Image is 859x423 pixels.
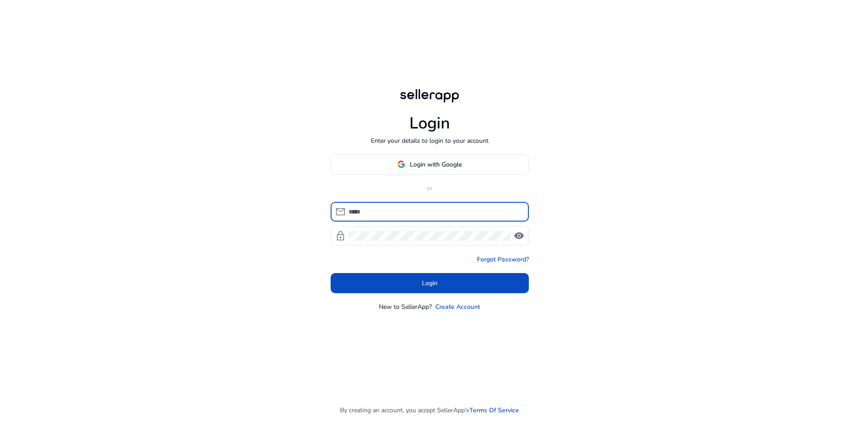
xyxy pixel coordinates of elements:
img: google-logo.svg [397,160,405,168]
p: or [331,184,529,193]
a: Terms Of Service [469,406,519,415]
a: Create Account [435,302,480,312]
span: mail [335,206,346,217]
span: visibility [514,231,524,241]
span: lock [335,231,346,241]
h1: Login [409,114,450,133]
button: Login with Google [331,154,529,175]
span: Login [422,278,438,288]
span: Login with Google [410,160,462,169]
p: New to SellerApp? [379,302,432,312]
p: Enter your details to login to your account [371,136,489,145]
a: Forgot Password? [477,255,529,264]
button: Login [331,273,529,293]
